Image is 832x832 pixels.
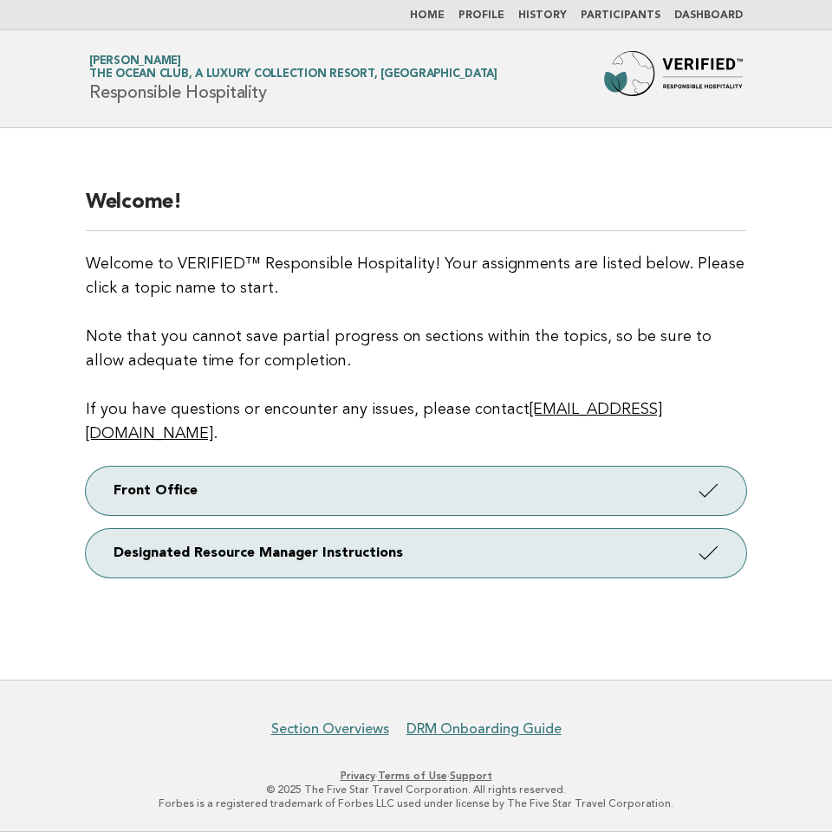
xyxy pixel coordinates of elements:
h1: Responsible Hospitality [89,56,497,101]
a: Front Office [86,467,746,515]
a: Support [450,770,492,782]
a: Section Overviews [271,720,389,738]
a: Participants [581,10,660,21]
a: DRM Onboarding Guide [406,720,562,738]
h2: Welcome! [86,189,746,231]
p: Welcome to VERIFIED™ Responsible Hospitality! Your assignments are listed below. Please click a t... [86,252,746,446]
a: Profile [458,10,504,21]
p: © 2025 The Five Star Travel Corporation. All rights reserved. [24,783,808,797]
a: [PERSON_NAME]The Ocean Club, a Luxury Collection Resort, [GEOGRAPHIC_DATA] [89,55,497,80]
span: The Ocean Club, a Luxury Collection Resort, [GEOGRAPHIC_DATA] [89,69,497,81]
a: History [518,10,567,21]
a: Dashboard [674,10,743,21]
a: Home [410,10,445,21]
a: Terms of Use [378,770,447,782]
p: Forbes is a registered trademark of Forbes LLC used under license by The Five Star Travel Corpora... [24,797,808,810]
img: Forbes Travel Guide [604,51,743,106]
a: Privacy [341,770,375,782]
p: · · [24,769,808,783]
a: Designated Resource Manager Instructions [86,529,746,577]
